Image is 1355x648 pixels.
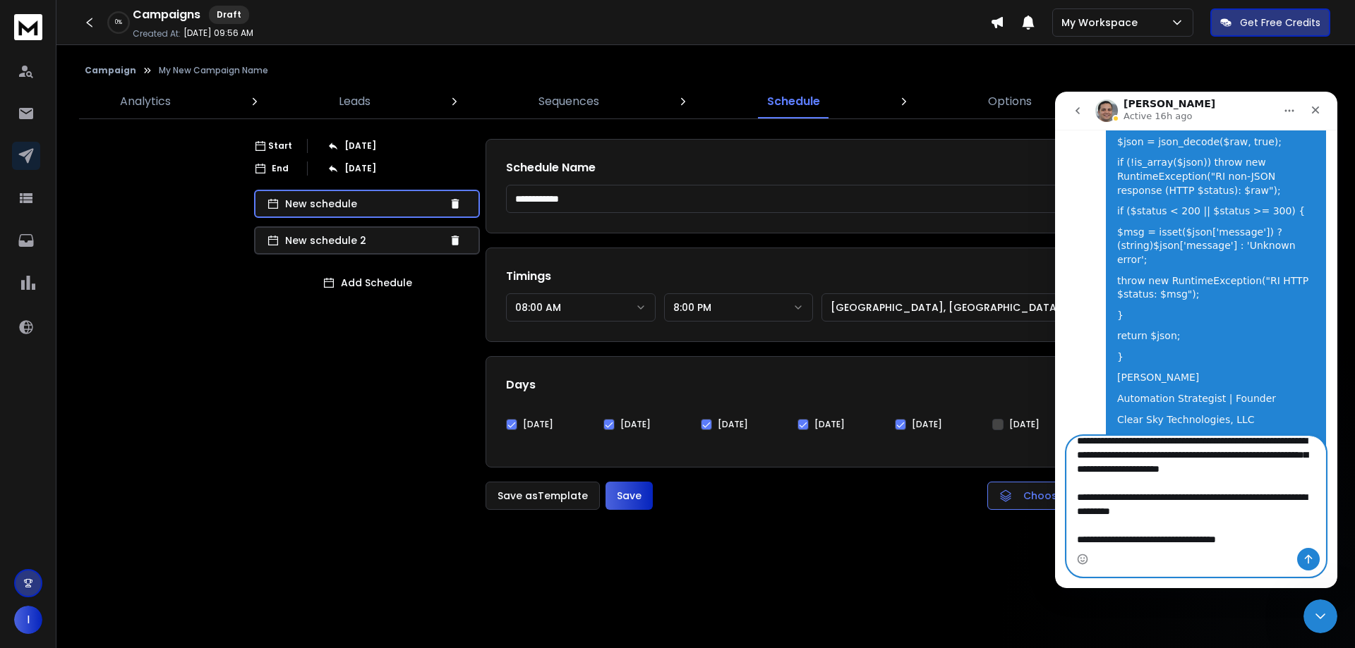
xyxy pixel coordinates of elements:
a: Schedule [759,85,829,118]
p: My New Campaign Name [159,65,268,76]
button: Save [606,482,653,510]
button: Add Schedule [254,269,480,297]
img: logo [14,14,42,40]
h1: Schedule Name [506,159,1137,176]
a: Options [980,85,1040,118]
p: Options [988,93,1032,110]
a: Sequences [530,85,608,118]
a: Subsequences [1191,85,1289,118]
iframe: Intercom live chat [1055,92,1337,588]
p: My Workspace [1061,16,1143,30]
button: Choose From Template [987,482,1157,510]
p: End [272,163,289,174]
label: [DATE] [1009,419,1040,430]
label: [DATE] [523,419,553,430]
button: Campaign [85,65,136,76]
a: Analytics [112,85,179,118]
p: New schedule 2 [285,233,443,247]
label: [DATE] [718,419,748,430]
p: New schedule [285,197,443,211]
p: [DATE] [344,140,376,152]
p: [DATE] [344,163,376,174]
label: [DATE] [814,419,845,430]
p: Analytics [120,93,171,110]
p: Start [268,140,292,152]
button: I [14,606,42,634]
a: Leads [330,85,379,118]
h1: Campaigns [133,6,200,23]
div: Draft [209,6,249,24]
label: [DATE] [912,419,942,430]
iframe: Intercom live chat [1303,599,1337,633]
p: Schedule [767,93,820,110]
h1: Timings [506,268,1137,285]
p: Created At: [133,28,181,39]
p: Sequences [538,93,599,110]
button: Get Free Credits [1210,8,1330,37]
button: 08:00 AM [506,293,656,322]
p: [GEOGRAPHIC_DATA], [GEOGRAPHIC_DATA] (UTC-11:00) [831,300,1098,314]
label: [DATE] [620,419,651,430]
p: 0 % [115,18,122,27]
span: Choose From Template [1023,489,1145,503]
p: Leads [339,93,371,110]
p: Get Free Credits [1240,16,1320,30]
button: Save asTemplate [486,482,600,510]
h1: Days [506,377,1137,393]
p: [DATE] 09:56 AM [183,27,253,39]
button: 8:00 PM [664,293,814,322]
